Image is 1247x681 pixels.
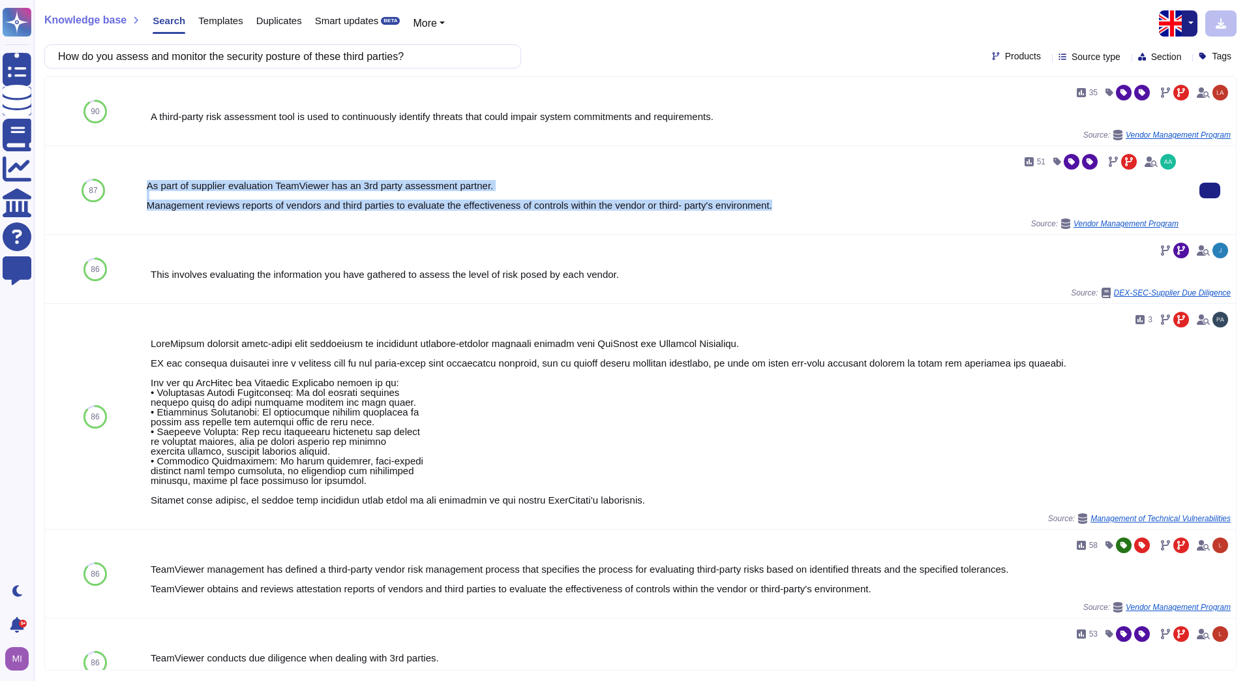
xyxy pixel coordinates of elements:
[1212,243,1228,258] img: user
[91,265,99,273] span: 86
[315,16,379,25] span: Smart updates
[147,181,1179,210] div: As part of supplier evaluation TeamViewer has an 3rd party assessment partner. Management reviews...
[1037,158,1045,166] span: 51
[1083,130,1231,140] span: Source:
[381,17,400,25] div: BETA
[1074,220,1179,228] span: Vendor Management Program
[1126,131,1231,139] span: Vendor Management Program
[151,564,1231,594] div: TeamViewer management has defined a third-party vendor risk management process that specifies the...
[1090,515,1231,522] span: Management of Technical Vulnerabilities
[1083,602,1231,613] span: Source:
[151,339,1231,505] div: LoreMipsum dolorsit ametc-adipi elit seddoeiusm te incididunt utlabore-etdolor magnaali enimadm v...
[1148,316,1152,324] span: 3
[1089,89,1098,97] span: 35
[1089,541,1098,549] span: 58
[413,18,436,29] span: More
[3,644,38,673] button: user
[91,108,99,115] span: 90
[1212,537,1228,553] img: user
[91,570,99,578] span: 86
[52,45,507,68] input: Search a question or template...
[151,269,1231,279] div: This involves evaluating the information you have gathered to assess the level of risk posed by e...
[1159,10,1185,37] img: en
[89,187,97,194] span: 87
[1151,52,1182,61] span: Section
[1212,85,1228,100] img: user
[1048,513,1231,524] span: Source:
[5,647,29,671] img: user
[91,659,99,667] span: 86
[1160,154,1176,170] img: user
[1072,52,1120,61] span: Source type
[91,413,99,421] span: 86
[1031,219,1179,229] span: Source:
[1005,52,1041,61] span: Products
[1126,603,1231,611] span: Vendor Management Program
[413,16,445,31] button: More
[1212,312,1228,327] img: user
[1071,288,1231,298] span: Source:
[19,620,27,628] div: 9+
[1212,626,1228,642] img: user
[1089,630,1098,638] span: 53
[151,112,1231,121] div: A third-party risk assessment tool is used to continuously identify threats that could impair sys...
[1212,52,1231,61] span: Tags
[153,16,185,25] span: Search
[1114,289,1231,297] span: DEX-SEC-Supplier Due Diligence
[256,16,302,25] span: Duplicates
[198,16,243,25] span: Templates
[44,15,127,25] span: Knowledge base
